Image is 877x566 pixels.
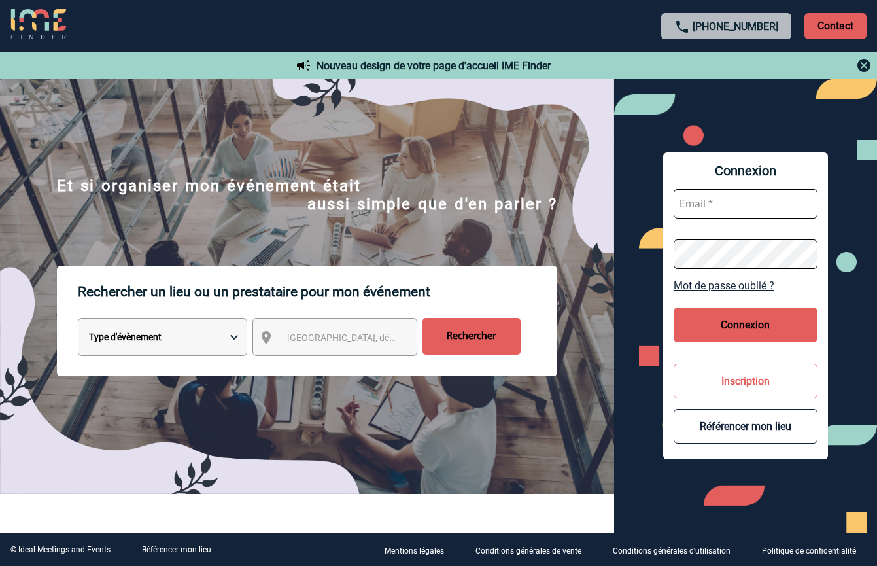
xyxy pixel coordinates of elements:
p: Conditions générales de vente [475,546,581,556]
a: Mot de passe oublié ? [674,279,817,292]
a: [PHONE_NUMBER] [693,20,778,33]
img: call-24-px.png [674,19,690,35]
input: Rechercher [422,318,521,355]
p: Politique de confidentialité [762,546,856,556]
a: Référencer mon lieu [142,545,211,554]
span: Connexion [674,163,817,179]
span: [GEOGRAPHIC_DATA], département, région... [287,332,469,343]
button: Connexion [674,308,817,342]
a: Conditions générales de vente [465,544,602,556]
button: Inscription [674,364,817,398]
input: Email * [674,189,817,219]
button: Référencer mon lieu [674,409,817,444]
p: Contact [804,13,867,39]
a: Politique de confidentialité [751,544,877,556]
a: Conditions générales d'utilisation [602,544,751,556]
div: © Ideal Meetings and Events [10,545,111,554]
p: Mentions légales [385,546,444,556]
a: Mentions légales [374,544,465,556]
p: Conditions générales d'utilisation [613,546,731,556]
p: Rechercher un lieu ou un prestataire pour mon événement [78,266,557,318]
